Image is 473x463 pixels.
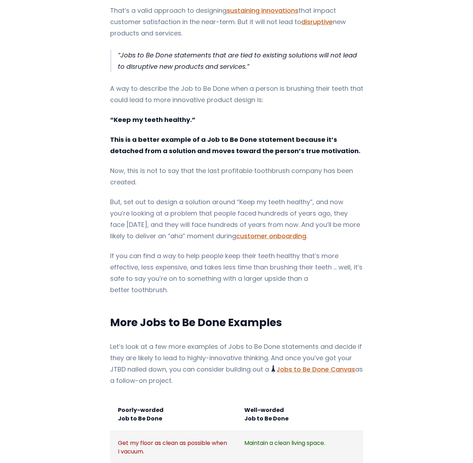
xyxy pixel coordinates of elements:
p: Let’s look at a few more examples of Jobs to Be Done statements and decide if they are likely to ... [110,341,363,386]
strong: Well-worded Job to Be Done [244,406,289,423]
strong: “Keep my teeth healthy.” [110,115,195,124]
p: A way to describe the Job to Be Done when a person is brushing their teeth that could lead to mor... [110,83,363,106]
p: Jobs to Be Done statements that are tied to existing solutions will not lead to disruptive new pr... [118,50,363,72]
p: Now, this is not to say that the last profitable toothbrush company has been created. [110,165,363,188]
a: Jobs to Be Done Canvas [272,365,355,374]
h2: More Jobs to Be Done Examples [110,316,363,330]
p: That’s a valid approach to designing that impact customer satisfaction in the near-term. But it w... [110,5,363,39]
a: sustaining innovations [227,6,298,15]
a: disruptive [301,17,333,26]
a: customer onboarding [236,231,306,240]
strong: Poorly-worded Job to Be Done [118,406,164,423]
p: But, set out to design a solution around “Keep my teeth healthy”, and now you’re looking at a pro... [110,196,363,242]
strong: This is a better example of a Job to Be Done statement because it’s detached from a solution and ... [110,135,360,155]
p: If you can find a way to help people keep their teeth healthy that’s more effective, less expensi... [110,250,363,296]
